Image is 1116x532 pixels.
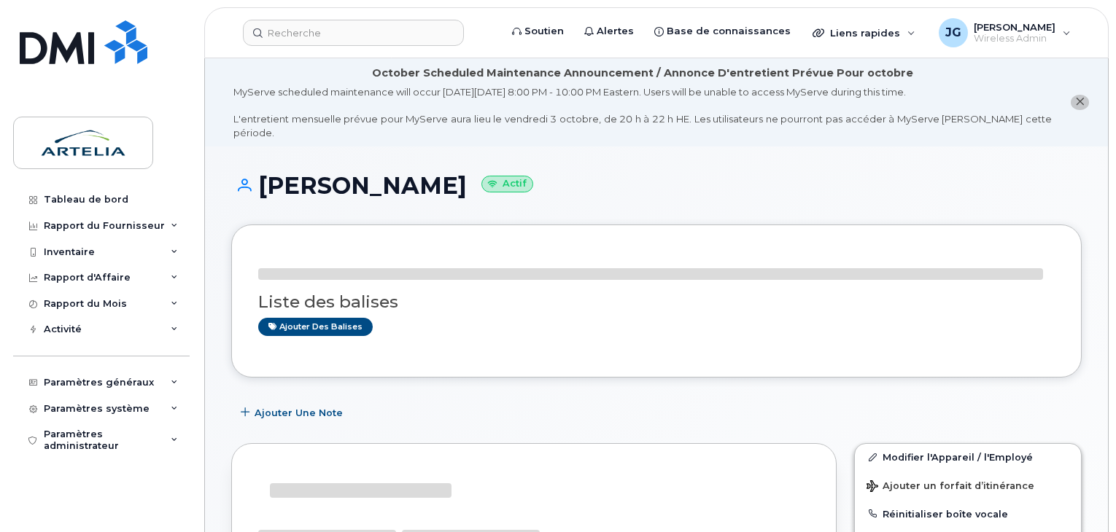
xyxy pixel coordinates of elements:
[855,470,1081,500] button: Ajouter un forfait d’itinérance
[231,173,1082,198] h1: [PERSON_NAME]
[233,85,1052,139] div: MyServe scheduled maintenance will occur [DATE][DATE] 8:00 PM - 10:00 PM Eastern. Users will be u...
[372,66,913,81] div: October Scheduled Maintenance Announcement / Annonce D'entretient Prévue Pour octobre
[1071,95,1089,110] button: close notification
[855,501,1081,527] button: Réinitialiser boîte vocale
[231,399,355,426] button: Ajouter une Note
[855,444,1081,470] a: Modifier l'Appareil / l'Employé
[867,480,1034,494] span: Ajouter un forfait d’itinérance
[258,318,373,336] a: Ajouter des balises
[255,406,343,420] span: Ajouter une Note
[481,176,533,192] small: Actif
[258,293,1055,311] h3: Liste des balises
